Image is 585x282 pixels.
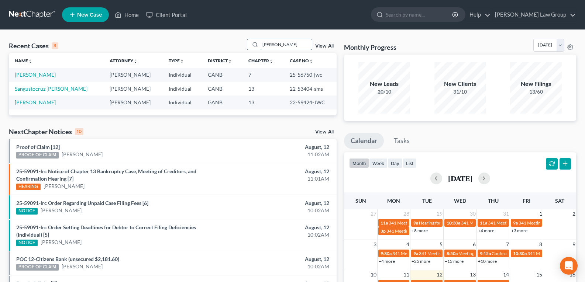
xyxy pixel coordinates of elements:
a: Proof of Claim [12] [16,144,60,150]
a: POC 12-Citizens Bank (unsecured $2,181.60) [16,256,119,262]
div: NOTICE [16,208,38,215]
span: 3p [381,228,386,234]
input: Search by name... [386,8,453,21]
td: 22-53404-sms [284,82,337,95]
td: Individual [163,82,202,95]
h3: Monthly Progress [344,43,396,52]
button: list [403,158,417,168]
span: 9 [572,240,576,249]
div: New Clients [434,80,486,88]
a: [PERSON_NAME] [15,99,56,105]
td: [PERSON_NAME] [104,95,163,109]
span: 7 [505,240,510,249]
i: unfold_more [133,59,138,63]
span: 14 [502,270,510,279]
i: unfold_more [180,59,184,63]
span: Hearing for [PERSON_NAME] [419,220,476,226]
a: +8 more [412,228,428,233]
span: 9:30a [381,251,392,256]
a: [PERSON_NAME] [44,182,85,190]
span: 341 Meeting for [PERSON_NAME] & [PERSON_NAME] [386,228,492,234]
a: Chapterunfold_more [248,58,273,63]
i: unfold_more [309,59,313,63]
div: 11:01AM [230,175,329,182]
div: 11:02AM [230,151,329,158]
a: Tasks [387,133,416,149]
a: Home [111,8,142,21]
a: +25 more [412,258,430,264]
a: [PERSON_NAME] [41,239,82,246]
div: New Filings [510,80,562,88]
span: 30 [469,209,476,218]
div: August, 12 [230,224,329,231]
span: 13 [469,270,476,279]
div: 3 [52,42,58,49]
span: 12 [436,270,443,279]
span: New Case [77,12,102,18]
div: 13/60 [510,88,562,95]
span: 11a [381,220,388,226]
span: 11 [403,270,410,279]
a: Districtunfold_more [208,58,232,63]
td: GANB [202,68,242,81]
span: 3 [373,240,377,249]
div: Recent Cases [9,41,58,50]
div: August, 12 [230,143,329,151]
i: unfold_more [269,59,273,63]
a: Sangustocruz [PERSON_NAME] [15,86,87,92]
a: Help [466,8,491,21]
td: 13 [242,95,284,109]
span: Mon [387,198,400,204]
a: [PERSON_NAME] Law Group [491,8,576,21]
span: 8 [538,240,543,249]
div: Open Intercom Messenger [560,257,578,275]
div: 10 [75,128,83,135]
td: 25-56750-jwc [284,68,337,81]
input: Search by name... [260,39,312,50]
a: +4 more [379,258,395,264]
span: Sat [555,198,564,204]
span: Meeting for [PERSON_NAME] [458,251,516,256]
span: 15 [536,270,543,279]
div: PROOF OF CLAIM [16,152,59,159]
span: 341 Meeting for [PERSON_NAME] [392,251,459,256]
td: GANB [202,95,242,109]
td: 13 [242,82,284,95]
span: Tue [422,198,432,204]
a: [PERSON_NAME] [62,263,103,270]
td: 7 [242,68,284,81]
span: Thu [488,198,499,204]
span: 10:30a [447,220,460,226]
span: Fri [523,198,530,204]
i: unfold_more [228,59,232,63]
span: 4 [406,240,410,249]
div: August, 12 [230,168,329,175]
div: 10:02AM [230,231,329,239]
div: New Leads [358,80,410,88]
span: 1 [538,209,543,218]
a: 25-59091-lrc Notice of Chapter 13 Bankruptcy Case, Meeting of Creditors, and Confirmation Hearing... [16,168,196,182]
a: +3 more [511,228,527,233]
i: unfold_more [28,59,32,63]
td: [PERSON_NAME] [104,68,163,81]
span: 31 [502,209,510,218]
span: 28 [403,209,410,218]
div: NextChapter Notices [9,127,83,136]
a: +10 more [478,258,497,264]
div: August, 12 [230,199,329,207]
a: [PERSON_NAME] [62,151,103,158]
span: 8:50a [447,251,458,256]
a: [PERSON_NAME] [41,207,82,214]
div: PROOF OF CLAIM [16,264,59,271]
div: NOTICE [16,240,38,246]
span: 11a [480,220,487,226]
span: 27 [370,209,377,218]
span: 10:30a [513,251,527,256]
a: +13 more [445,258,464,264]
td: Individual [163,68,202,81]
span: 9:15a [480,251,491,256]
a: +4 more [478,228,494,233]
a: Calendar [344,133,384,149]
a: Case Nounfold_more [290,58,313,63]
span: 2 [572,209,576,218]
